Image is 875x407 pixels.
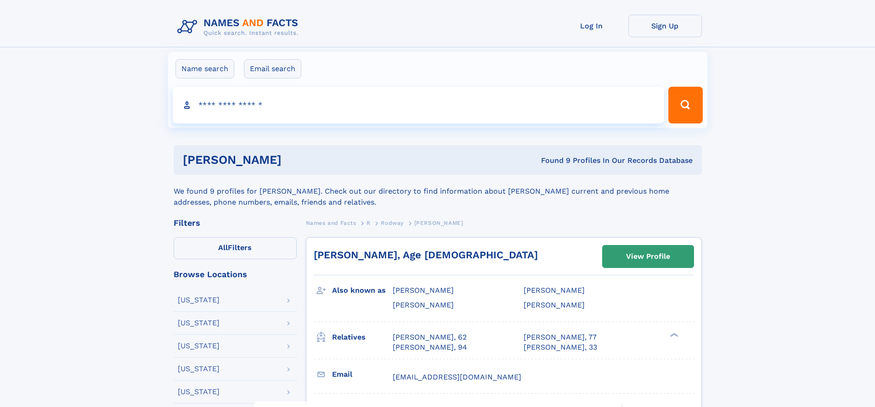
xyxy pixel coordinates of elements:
[393,342,467,352] a: [PERSON_NAME], 94
[183,154,412,166] h1: [PERSON_NAME]
[411,156,693,166] div: Found 9 Profiles In Our Records Database
[332,329,393,345] h3: Relatives
[668,87,702,123] button: Search Button
[178,388,220,396] div: [US_STATE]
[174,219,297,227] div: Filters
[524,342,597,352] a: [PERSON_NAME], 33
[332,367,393,382] h3: Email
[626,246,670,267] div: View Profile
[178,342,220,350] div: [US_STATE]
[244,59,301,78] label: Email search
[367,217,371,229] a: R
[332,283,393,298] h3: Also known as
[306,217,356,229] a: Names and Facts
[524,332,597,342] a: [PERSON_NAME], 77
[393,286,454,295] span: [PERSON_NAME]
[393,332,467,342] a: [PERSON_NAME], 62
[178,365,220,373] div: [US_STATE]
[218,243,228,252] span: All
[555,15,628,37] a: Log In
[524,301,585,309] span: [PERSON_NAME]
[381,217,404,229] a: Rodway
[603,245,694,268] a: View Profile
[393,373,521,381] span: [EMAIL_ADDRESS][DOMAIN_NAME]
[668,332,679,338] div: ❯
[414,220,463,226] span: [PERSON_NAME]
[524,286,585,295] span: [PERSON_NAME]
[174,175,702,208] div: We found 9 profiles for [PERSON_NAME]. Check out our directory to find information about [PERSON_...
[178,319,220,327] div: [US_STATE]
[393,301,454,309] span: [PERSON_NAME]
[174,237,297,259] label: Filters
[381,220,404,226] span: Rodway
[174,15,306,39] img: Logo Names and Facts
[628,15,702,37] a: Sign Up
[175,59,234,78] label: Name search
[367,220,371,226] span: R
[174,270,297,279] div: Browse Locations
[173,87,665,123] input: search input
[178,296,220,304] div: [US_STATE]
[314,249,538,261] a: [PERSON_NAME], Age [DEMOGRAPHIC_DATA]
